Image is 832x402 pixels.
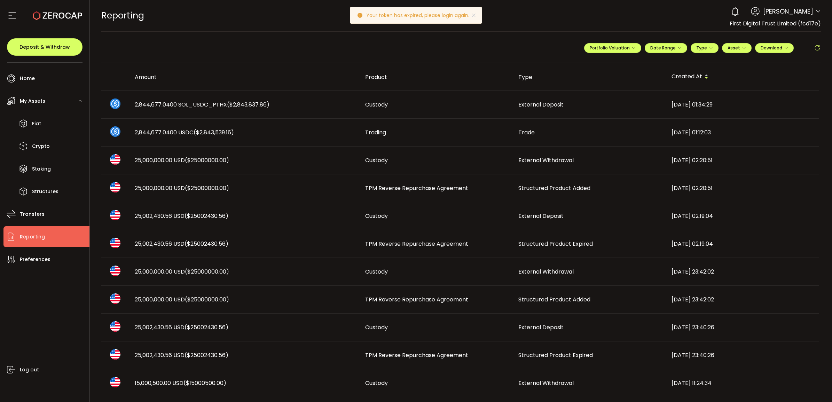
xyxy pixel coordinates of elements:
span: 25,002,430.56 USD [135,323,228,331]
span: My Assets [20,96,45,106]
span: External Deposit [518,212,564,220]
span: Staking [32,164,51,174]
span: 25,002,430.56 USD [135,240,228,248]
span: 2,844,677.0400 USDC [135,128,234,136]
div: [DATE] 01:12:03 [666,128,819,136]
span: External Deposit [518,323,564,331]
div: [DATE] 23:40:26 [666,323,819,331]
img: usdc_portfolio.svg [110,126,120,137]
div: [DATE] 11:24:34 [666,379,819,387]
span: TPM Reverse Repurchase Agreement [365,351,468,359]
span: Trade [518,128,535,136]
button: Download [755,43,794,53]
iframe: Chat Widget [797,369,832,402]
div: Amount [129,73,360,81]
div: [DATE] 02:19:04 [666,212,819,220]
span: External Withdrawal [518,268,574,276]
span: ($25002430.56) [185,240,228,248]
span: Fiat [32,119,41,129]
img: usd_portfolio.svg [110,293,120,304]
span: Download [761,45,788,51]
span: Reporting [20,232,45,242]
span: 25,000,000.00 USD [135,184,229,192]
span: ($25002430.56) [185,351,228,359]
span: Custody [365,156,388,164]
span: Structured Product Added [518,184,590,192]
span: 25,002,430.56 USD [135,212,228,220]
span: Preferences [20,254,50,265]
img: usd_portfolio.svg [110,238,120,248]
span: ($25000000.00) [185,268,229,276]
div: Created At [666,71,819,83]
button: Portfolio Valuation [584,43,641,53]
div: [DATE] 02:19:04 [666,240,819,248]
div: [DATE] 23:42:02 [666,295,819,304]
span: Custody [365,212,388,220]
span: 15,000,500.00 USD [135,379,226,387]
span: Custody [365,323,388,331]
span: Custody [365,268,388,276]
span: 2,844,677.0400 SOL_USDC_PTHX [135,101,269,109]
span: 25,000,000.00 USD [135,268,229,276]
span: Date Range [650,45,682,51]
button: Asset [722,43,752,53]
button: Deposit & Withdraw [7,38,83,56]
span: ($25000000.00) [185,156,229,164]
span: Home [20,73,35,84]
span: TPM Reverse Repurchase Agreement [365,240,468,248]
span: Structures [32,187,58,197]
span: ($2,843,539.16) [194,128,234,136]
img: usd_portfolio.svg [110,182,120,192]
span: ($25000000.00) [185,295,229,304]
div: [DATE] 01:34:29 [666,101,819,109]
span: First Digital Trust Limited (fcd17e) [730,19,821,27]
span: Portfolio Valuation [590,45,636,51]
span: Deposit & Withdraw [19,45,70,49]
span: Asset [728,45,740,51]
span: ($25002430.56) [185,212,228,220]
span: ($25002430.56) [185,323,228,331]
span: ($2,843,837.86) [227,101,269,109]
span: Transfers [20,209,45,219]
span: Trading [365,128,386,136]
span: TPM Reverse Repurchase Agreement [365,295,468,304]
img: usd_portfolio.svg [110,154,120,165]
span: Custody [365,101,388,109]
span: 25,002,430.56 USD [135,351,228,359]
span: [PERSON_NAME] [763,7,813,16]
div: [DATE] 02:20:51 [666,156,819,164]
img: usd_portfolio.svg [110,210,120,220]
span: Type [696,45,713,51]
img: usd_portfolio.svg [110,321,120,332]
span: Custody [365,379,388,387]
span: ($15000500.00) [183,379,226,387]
img: sol_usdc_pthx_portfolio.png [110,98,120,109]
span: External Withdrawal [518,379,574,387]
img: usd_portfolio.svg [110,349,120,360]
span: Reporting [101,9,144,22]
span: Log out [20,365,39,375]
button: Date Range [645,43,687,53]
span: Structured Product Added [518,295,590,304]
div: [DATE] 23:40:26 [666,351,819,359]
span: TPM Reverse Repurchase Agreement [365,184,468,192]
span: Structured Product Expired [518,240,593,248]
img: usd_portfolio.svg [110,266,120,276]
span: Crypto [32,141,50,151]
p: Your token has expired, please login again. [366,13,475,18]
img: usd_portfolio.svg [110,377,120,387]
span: Structured Product Expired [518,351,593,359]
div: Type [513,73,666,81]
button: Type [691,43,719,53]
span: 25,000,000.00 USD [135,156,229,164]
div: [DATE] 23:42:02 [666,268,819,276]
span: External Withdrawal [518,156,574,164]
span: External Deposit [518,101,564,109]
span: 25,000,000.00 USD [135,295,229,304]
span: ($25000000.00) [185,184,229,192]
div: Product [360,73,513,81]
div: [DATE] 02:20:51 [666,184,819,192]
